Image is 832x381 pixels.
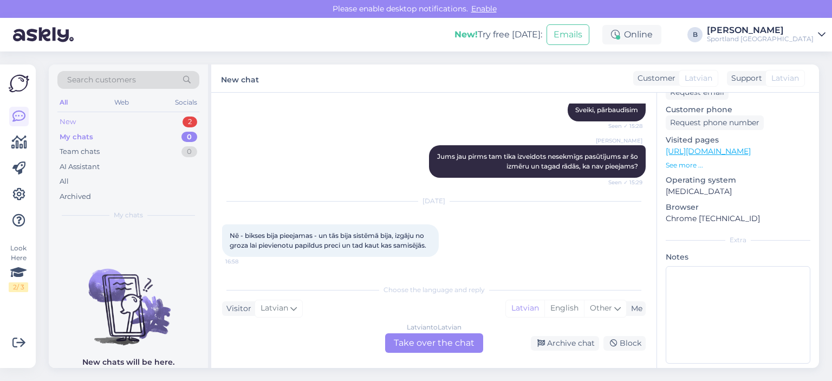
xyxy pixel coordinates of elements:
div: Request email [666,85,729,100]
p: Notes [666,251,810,263]
div: AI Assistant [60,162,100,172]
div: My chats [60,132,93,143]
span: Latvian [261,302,288,314]
p: Operating system [666,175,810,186]
div: Request phone number [666,115,764,130]
div: Sportland [GEOGRAPHIC_DATA] [707,35,814,43]
a: [PERSON_NAME]Sportland [GEOGRAPHIC_DATA] [707,26,825,43]
a: [URL][DOMAIN_NAME] [666,146,751,156]
div: Archive chat [531,336,599,351]
div: Me [627,303,642,314]
div: 0 [181,146,197,157]
span: Seen ✓ 15:29 [602,178,642,186]
span: Search customers [67,74,136,86]
div: Archived [60,191,91,202]
label: New chat [221,71,259,86]
div: 2 [183,117,197,127]
p: See more ... [666,160,810,170]
div: Visitor [222,303,251,314]
span: Latvian [771,73,799,84]
div: All [60,176,69,187]
span: 16:58 [225,257,266,266]
span: Latvian [685,73,712,84]
div: Extra [666,235,810,245]
span: Jums jau pirms tam tika izveidots nesekmīgs pasūtījums ar šo izmēru un tagad rādās, ka nav pieejams? [437,152,640,170]
div: English [544,300,584,317]
div: Latvian [506,300,544,317]
div: Socials [173,95,199,109]
span: My chats [114,210,143,220]
b: New! [454,29,478,40]
span: Seen ✓ 15:28 [602,122,642,130]
div: Latvian to Latvian [407,322,461,332]
div: Online [602,25,661,44]
div: Choose the language and reply [222,285,646,295]
div: Take over the chat [385,333,483,353]
div: Team chats [60,146,100,157]
p: Chrome [TECHNICAL_ID] [666,213,810,224]
span: Nē - bikses bija pieejamas - un tās bija sistēmā bija, izgāju no groza lai pievienotu papildus pr... [230,231,426,249]
span: Sveiki, pārbaudīsim [575,106,638,114]
div: Look Here [9,243,28,292]
div: New [60,117,76,127]
div: [DATE] [222,196,646,206]
div: Block [603,336,646,351]
div: Web [112,95,131,109]
div: B [687,27,703,42]
img: No chats [49,249,208,347]
div: 0 [181,132,197,143]
span: Other [590,303,612,313]
p: Customer phone [666,104,810,115]
span: [PERSON_NAME] [596,137,642,145]
div: Customer [633,73,675,84]
div: [PERSON_NAME] [707,26,814,35]
img: Askly Logo [9,73,29,94]
div: Try free [DATE]: [454,28,542,41]
p: [MEDICAL_DATA] [666,186,810,197]
p: Browser [666,202,810,213]
div: All [57,95,70,109]
button: Emails [547,24,589,45]
div: Support [727,73,762,84]
div: 2 / 3 [9,282,28,292]
span: Enable [468,4,500,14]
p: New chats will be here. [82,357,174,368]
p: Visited pages [666,134,810,146]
